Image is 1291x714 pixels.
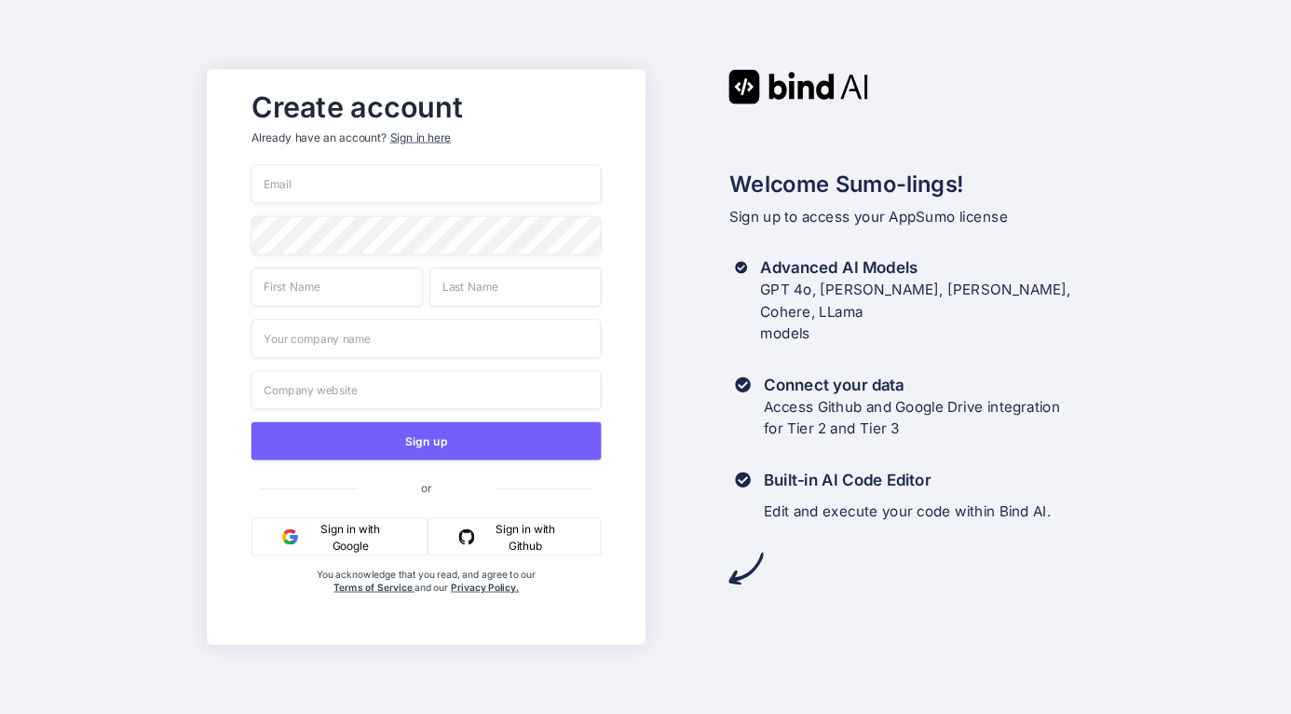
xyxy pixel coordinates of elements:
div: You acknowledge that you read, and agree to our and our [309,569,543,632]
input: Your company name [251,319,601,358]
img: google [282,529,298,544]
button: Sign in with Google [251,518,427,556]
p: GPT 4o, [PERSON_NAME], [PERSON_NAME], Cohere, LLama models [760,279,1084,345]
h3: Connect your data [764,374,1060,396]
input: Last Name [429,268,602,307]
input: Email [251,164,601,203]
img: arrow [728,551,763,585]
input: First Name [251,268,423,307]
p: Already have an account? [251,130,601,145]
input: Company website [251,370,601,409]
h2: Create account [251,95,601,120]
h3: Advanced AI Models [760,256,1084,279]
span: or [358,468,495,507]
img: github [458,529,474,544]
div: Sign in here [389,130,450,145]
button: Sign up [251,422,601,460]
button: Sign in with Github [428,518,602,556]
img: Bind AI logo [728,69,868,103]
a: Terms of Service [333,582,414,594]
p: Edit and execute your code within Bind AI. [764,501,1051,523]
p: Access Github and Google Drive integration for Tier 2 and Tier 3 [764,396,1060,441]
a: Privacy Policy. [451,582,519,594]
h3: Built-in AI Code Editor [764,469,1051,491]
p: Sign up to access your AppSumo license [728,206,1084,228]
h2: Welcome Sumo-lings! [728,168,1084,201]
